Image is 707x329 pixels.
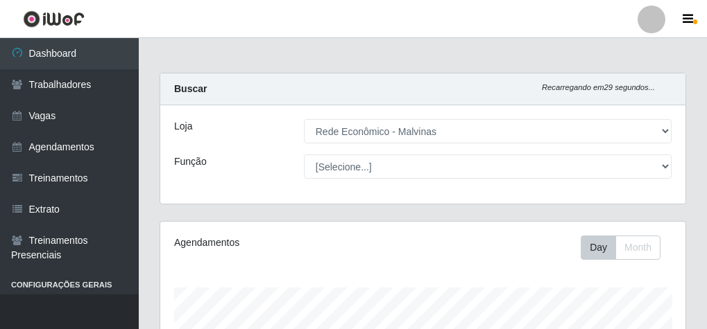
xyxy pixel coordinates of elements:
div: Toolbar with button groups [581,235,672,260]
img: CoreUI Logo [23,10,85,28]
button: Month [615,235,661,260]
div: First group [581,235,661,260]
strong: Buscar [174,83,207,94]
label: Loja [174,119,192,134]
div: Agendamentos [174,235,369,250]
label: Função [174,154,207,169]
button: Day [581,235,616,260]
i: Recarregando em 29 segundos... [542,83,655,91]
